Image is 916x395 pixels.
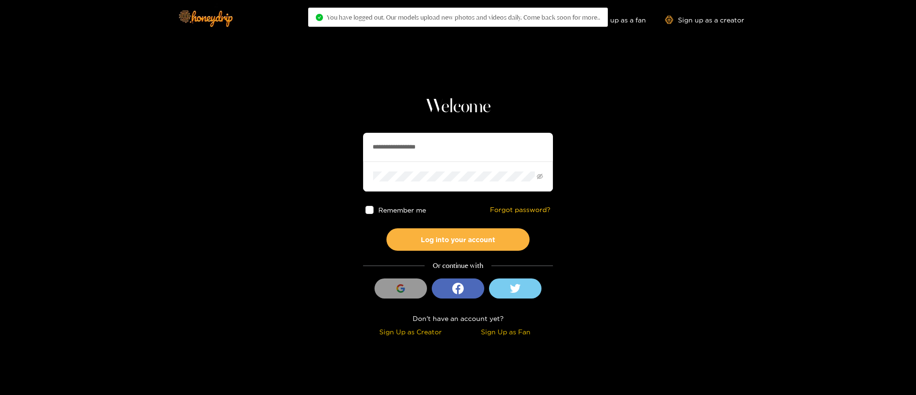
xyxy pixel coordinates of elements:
div: Don't have an account yet? [363,313,553,324]
div: Sign Up as Creator [365,326,456,337]
div: Or continue with [363,260,553,271]
a: Sign up as a creator [665,16,744,24]
span: eye-invisible [537,173,543,180]
span: Remember me [378,206,426,214]
div: Sign Up as Fan [460,326,551,337]
a: Forgot password? [490,206,551,214]
button: Log into your account [386,228,530,251]
span: You have logged out. Our models upload new photos and videos daily. Come back soon for more.. [327,13,600,21]
h1: Welcome [363,96,553,118]
a: Sign up as a fan [581,16,646,24]
span: check-circle [316,14,323,21]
